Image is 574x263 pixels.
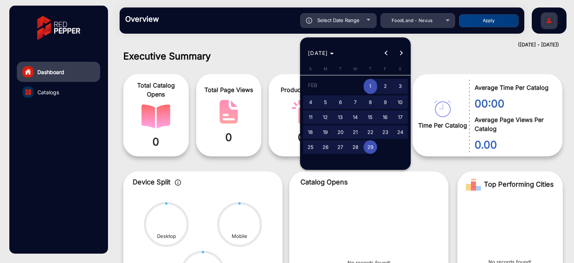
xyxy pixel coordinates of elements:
[363,140,378,155] button: February 29, 2024
[303,125,318,140] button: February 18, 2024
[303,110,318,125] button: February 11, 2024
[363,125,378,140] button: February 22, 2024
[394,110,407,124] span: 17
[334,140,347,154] span: 27
[319,140,332,154] span: 26
[393,110,408,125] button: February 17, 2024
[394,95,407,109] span: 10
[378,95,393,110] button: February 9, 2024
[378,125,393,140] button: February 23, 2024
[333,125,348,140] button: February 20, 2024
[363,78,378,95] button: February 1, 2024
[318,125,333,140] button: February 19, 2024
[393,95,408,110] button: February 10, 2024
[349,95,362,109] span: 7
[364,79,377,94] span: 1
[333,95,348,110] button: February 6, 2024
[369,66,371,71] span: T
[348,125,363,140] button: February 21, 2024
[319,110,332,124] span: 12
[349,110,362,124] span: 14
[393,125,408,140] button: February 24, 2024
[363,110,378,125] button: February 15, 2024
[303,95,318,110] button: February 4, 2024
[304,140,317,154] span: 25
[364,110,377,124] span: 15
[349,125,362,139] span: 21
[303,140,318,155] button: February 25, 2024
[364,125,377,139] span: 22
[384,66,386,71] span: F
[318,95,333,110] button: February 5, 2024
[379,125,392,139] span: 23
[379,46,394,61] button: Previous month
[379,95,392,109] span: 9
[319,125,332,139] span: 19
[379,110,392,124] span: 16
[324,66,327,71] span: M
[308,50,328,56] span: [DATE]
[379,79,392,94] span: 2
[348,140,363,155] button: February 28, 2024
[303,78,363,95] td: FEB
[378,78,393,95] button: February 2, 2024
[333,140,348,155] button: February 27, 2024
[318,140,333,155] button: February 26, 2024
[393,78,408,95] button: February 3, 2024
[304,110,317,124] span: 11
[304,125,317,139] span: 18
[363,95,378,110] button: February 8, 2024
[339,66,342,71] span: T
[349,140,362,154] span: 28
[353,66,357,71] span: W
[334,125,347,139] span: 20
[348,110,363,125] button: February 14, 2024
[399,66,401,71] span: S
[309,66,312,71] span: S
[318,110,333,125] button: February 12, 2024
[334,110,347,124] span: 13
[348,95,363,110] button: February 7, 2024
[364,140,377,154] span: 29
[305,46,337,60] button: Choose month and year
[378,110,393,125] button: February 16, 2024
[394,46,409,61] button: Next month
[394,125,407,139] span: 24
[394,79,407,94] span: 3
[333,110,348,125] button: February 13, 2024
[304,95,317,109] span: 4
[364,95,377,109] span: 8
[334,95,347,109] span: 6
[319,95,332,109] span: 5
